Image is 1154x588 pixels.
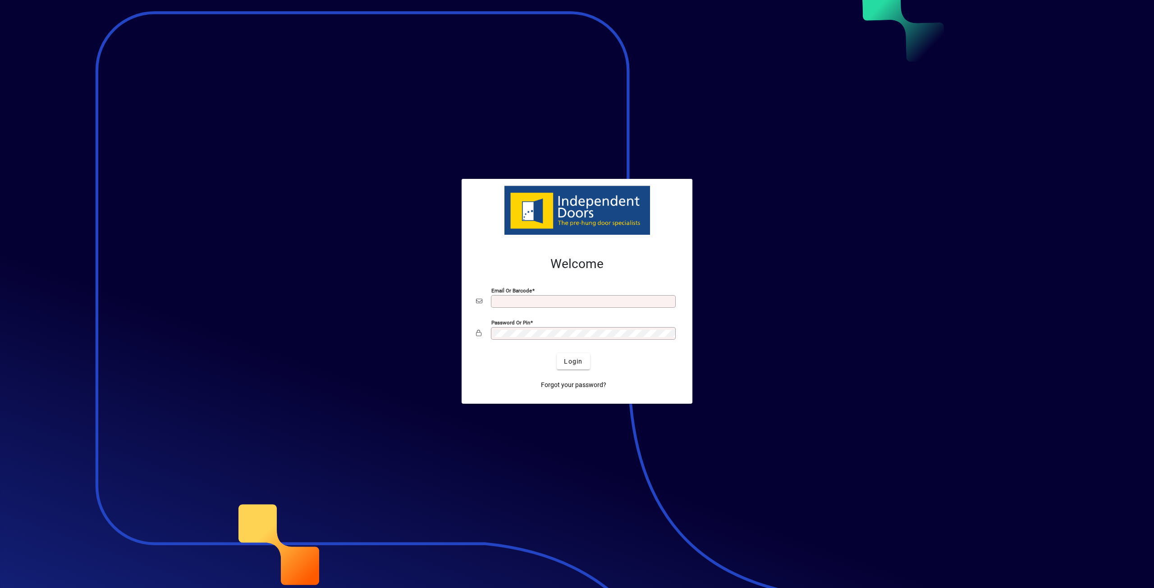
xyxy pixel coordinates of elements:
a: Forgot your password? [537,377,610,393]
span: Forgot your password? [541,380,606,390]
mat-label: Email or Barcode [491,287,532,294]
span: Login [564,357,582,366]
h2: Welcome [476,256,678,272]
mat-label: Password or Pin [491,319,530,326]
button: Login [557,353,590,369]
